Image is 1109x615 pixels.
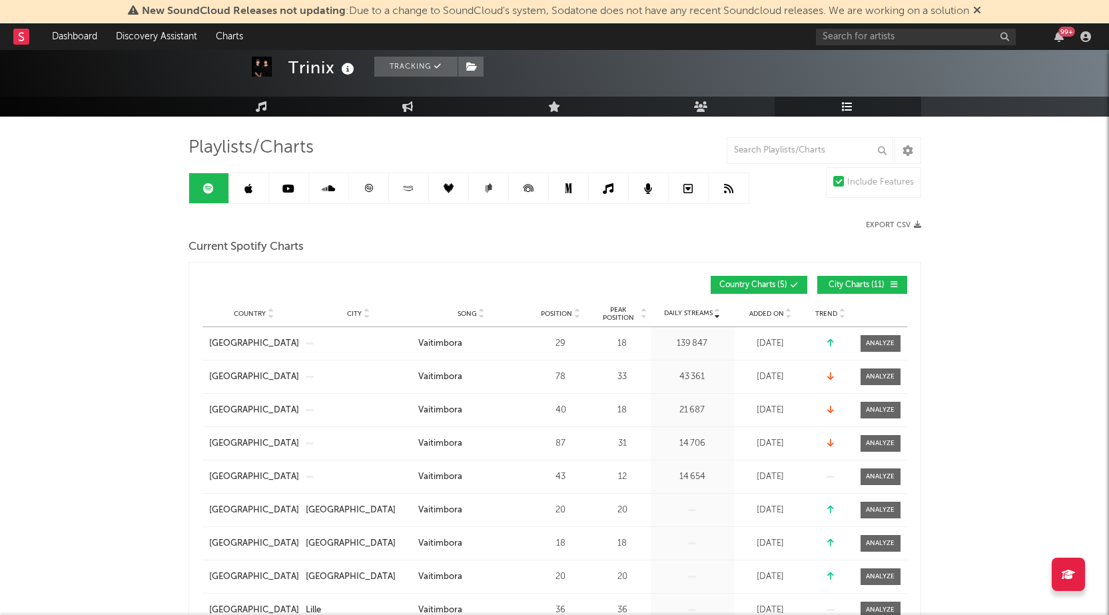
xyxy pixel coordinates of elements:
[531,570,591,584] div: 20
[306,537,412,550] a: [GEOGRAPHIC_DATA]
[847,175,914,191] div: Include Features
[654,370,731,384] div: 43 361
[654,404,731,417] div: 21 687
[597,370,647,384] div: 33
[188,239,304,255] span: Current Spotify Charts
[418,437,462,450] div: Vaitimbora
[737,337,804,350] div: [DATE]
[418,470,462,484] div: Vaitimbora
[306,504,396,517] div: [GEOGRAPHIC_DATA]
[727,137,893,164] input: Search Playlists/Charts
[531,504,591,517] div: 20
[306,570,412,584] a: [GEOGRAPHIC_DATA]
[374,57,458,77] button: Tracking
[719,281,787,289] span: Country Charts ( 5 )
[817,276,907,294] button: City Charts(11)
[654,337,731,350] div: 139 847
[209,537,299,550] a: [GEOGRAPHIC_DATA]
[597,404,647,417] div: 18
[654,437,731,450] div: 14 706
[209,337,299,350] a: [GEOGRAPHIC_DATA]
[597,504,647,517] div: 20
[418,470,524,484] a: Vaitimbora
[142,6,969,17] span: : Due to a change to SoundCloud's system, Sodatone does not have any recent Soundcloud releases. ...
[737,404,804,417] div: [DATE]
[597,306,639,322] span: Peak Position
[737,437,804,450] div: [DATE]
[531,404,591,417] div: 40
[737,470,804,484] div: [DATE]
[1054,31,1064,42] button: 99+
[597,437,647,450] div: 31
[43,23,107,50] a: Dashboard
[531,437,591,450] div: 87
[737,504,804,517] div: [DATE]
[664,308,713,318] span: Daily Streams
[418,404,524,417] a: Vaitimbora
[209,570,299,584] a: [GEOGRAPHIC_DATA]
[597,537,647,550] div: 18
[531,537,591,550] div: 18
[418,337,524,350] a: Vaitimbora
[107,23,206,50] a: Discovery Assistant
[206,23,252,50] a: Charts
[418,337,462,350] div: Vaitimbora
[418,570,462,584] div: Vaitimbora
[737,570,804,584] div: [DATE]
[306,504,412,517] a: [GEOGRAPHIC_DATA]
[815,310,837,318] span: Trend
[711,276,807,294] button: Country Charts(5)
[209,437,299,450] a: [GEOGRAPHIC_DATA]
[541,310,572,318] span: Position
[418,404,462,417] div: Vaitimbora
[749,310,784,318] span: Added On
[209,370,299,384] a: [GEOGRAPHIC_DATA]
[306,537,396,550] div: [GEOGRAPHIC_DATA]
[234,310,266,318] span: Country
[597,570,647,584] div: 20
[142,6,346,17] span: New SoundCloud Releases not updating
[531,337,591,350] div: 29
[209,504,299,517] a: [GEOGRAPHIC_DATA]
[531,370,591,384] div: 78
[418,537,524,550] a: Vaitimbora
[866,221,921,229] button: Export CSV
[826,281,887,289] span: City Charts ( 11 )
[347,310,362,318] span: City
[418,437,524,450] a: Vaitimbora
[288,57,358,79] div: Trinix
[654,470,731,484] div: 14 654
[418,504,462,517] div: Vaitimbora
[209,470,299,484] a: [GEOGRAPHIC_DATA]
[597,470,647,484] div: 12
[816,29,1016,45] input: Search for artists
[418,370,524,384] a: Vaitimbora
[973,6,981,17] span: Dismiss
[737,370,804,384] div: [DATE]
[418,504,524,517] a: Vaitimbora
[597,337,647,350] div: 18
[188,140,314,156] span: Playlists/Charts
[209,404,299,417] a: [GEOGRAPHIC_DATA]
[531,470,591,484] div: 43
[306,570,396,584] div: [GEOGRAPHIC_DATA]
[737,537,804,550] div: [DATE]
[418,570,524,584] a: Vaitimbora
[418,537,462,550] div: Vaitimbora
[458,310,477,318] span: Song
[418,370,462,384] div: Vaitimbora
[1058,27,1075,37] div: 99 +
